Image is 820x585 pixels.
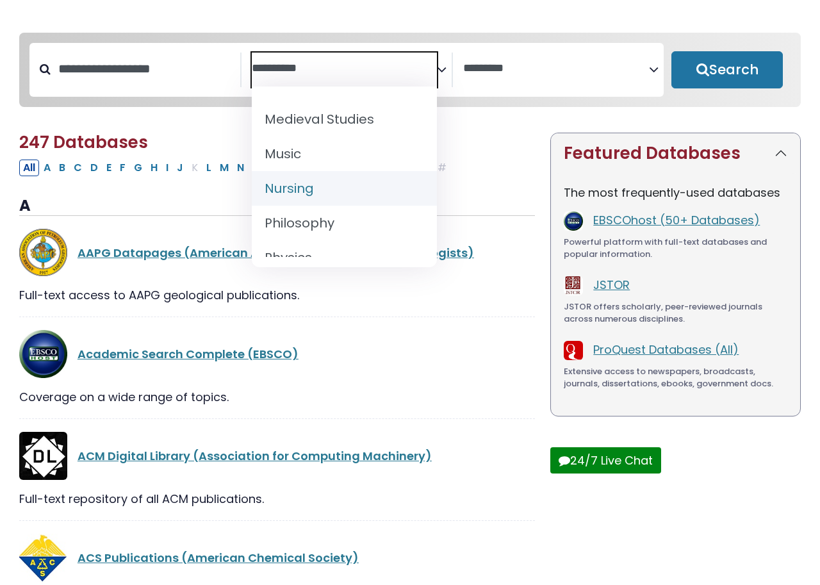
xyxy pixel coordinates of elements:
button: Filter Results O [249,160,265,176]
button: Filter Results A [40,160,54,176]
a: ProQuest Databases (All) [593,342,739,358]
button: Submit for Search Results [671,51,783,88]
button: Filter Results H [147,160,161,176]
span: 247 Databases [19,131,148,154]
p: The most frequently-used databases [564,184,787,201]
a: ACS Publications (American Chemical Society) [78,550,359,566]
li: Medieval Studies [252,102,437,136]
a: AAPG Datapages (American Association of Petroleum Geologists) [78,245,474,261]
div: Extensive access to newspapers, broadcasts, journals, dissertations, ebooks, government docs. [564,365,787,390]
button: All [19,160,39,176]
button: Filter Results L [202,160,215,176]
div: Full-text access to AAPG geological publications. [19,286,535,304]
button: Filter Results C [70,160,86,176]
li: Philosophy [252,206,437,240]
textarea: Search [463,62,649,76]
a: Academic Search Complete (EBSCO) [78,346,299,362]
button: Filter Results B [55,160,69,176]
a: JSTOR [593,277,630,293]
div: Coverage on a wide range of topics. [19,388,535,406]
button: Filter Results G [130,160,146,176]
a: ACM Digital Library (Association for Computing Machinery) [78,448,432,464]
button: 24/7 Live Chat [550,447,661,474]
button: Filter Results E [102,160,115,176]
button: Filter Results I [162,160,172,176]
textarea: Search [252,62,438,76]
button: Filter Results N [233,160,248,176]
h3: A [19,197,535,216]
button: Filter Results J [173,160,187,176]
nav: Search filters [19,33,801,107]
a: EBSCOhost (50+ Databases) [593,212,760,228]
button: Filter Results D [86,160,102,176]
button: Filter Results F [116,160,129,176]
div: JSTOR offers scholarly, peer-reviewed journals across numerous disciplines. [564,301,787,325]
input: Search database by title or keyword [51,58,240,79]
button: Featured Databases [551,133,800,174]
li: Physics [252,240,437,275]
div: Full-text repository of all ACM publications. [19,490,535,507]
li: Nursing [252,171,437,206]
li: Music [252,136,437,171]
button: Filter Results M [216,160,233,176]
div: Alpha-list to filter by first letter of database name [19,159,452,175]
div: Powerful platform with full-text databases and popular information. [564,236,787,261]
